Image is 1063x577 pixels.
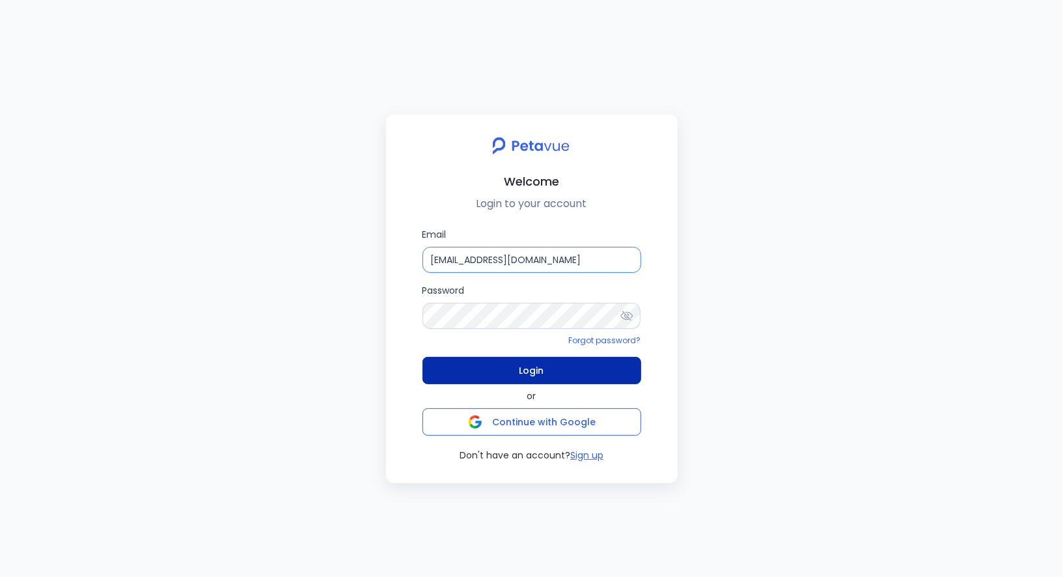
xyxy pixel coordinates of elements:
[519,361,544,380] span: Login
[422,283,641,328] label: Password
[570,449,603,462] button: Sign up
[492,415,596,429] span: Continue with Google
[569,335,641,346] a: Forgot password?
[396,196,667,212] p: Login to your account
[527,389,536,403] span: or
[422,247,641,273] input: Email
[396,172,667,191] h2: Welcome
[484,130,579,162] img: petavue logo
[460,449,570,462] span: Don't have an account?
[422,408,641,436] button: Continue with Google
[422,303,641,328] input: Password
[422,227,641,273] label: Email
[422,357,641,384] button: Login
